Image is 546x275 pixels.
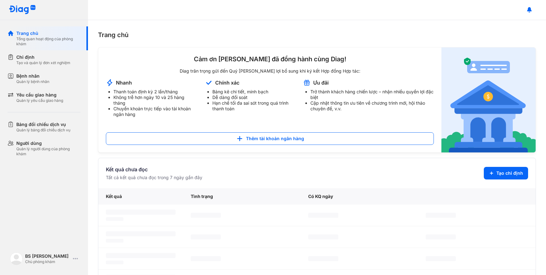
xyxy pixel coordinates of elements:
[106,132,434,145] button: Thêm tài khoản ngân hàng
[106,253,176,258] span: ‌
[113,106,197,117] li: Chuyển khoản trực tiếp vào tài khoản ngân hàng
[308,213,338,218] span: ‌
[313,79,329,86] div: Ưu đãi
[106,239,123,243] span: ‌
[191,213,221,218] span: ‌
[191,234,221,239] span: ‌
[441,47,536,152] img: account-announcement
[25,253,70,259] div: BS [PERSON_NAME]
[16,73,49,79] div: Bệnh nhân
[16,79,49,84] div: Quản lý bệnh nhân
[16,146,80,157] div: Quản lý người dùng của phòng khám
[25,259,70,264] div: Chủ phòng khám
[106,79,113,86] img: account-announcement
[106,166,202,173] div: Kết quả chưa đọc
[106,261,123,264] span: ‌
[212,95,295,100] li: Dễ dàng đối soát
[113,95,197,106] li: Không trễ hơn ngày 10 và 25 hàng tháng
[16,60,70,65] div: Tạo và quản lý đơn xét nghiệm
[310,100,434,112] li: Cập nhật thông tin ưu tiên về chương trình mới, hội thảo chuyên đề, v.v.
[10,252,23,265] img: logo
[16,121,70,128] div: Bảng đối chiếu dịch vụ
[113,89,197,95] li: Thanh toán định kỳ 2 lần/tháng
[426,256,456,261] span: ‌
[116,79,132,86] div: Nhanh
[308,256,338,261] span: ‌
[426,234,456,239] span: ‌
[106,174,202,181] div: Tất cả kết quả chưa đọc trong 7 ngày gần đây
[106,68,434,74] div: Diag trân trọng gửi đến Quý [PERSON_NAME] lợi bổ sung khi ký kết Hợp đồng Hợp tác:
[16,140,80,146] div: Người dùng
[205,79,213,86] img: account-announcement
[16,92,63,98] div: Yêu cầu giao hàng
[212,89,295,95] li: Bảng kê chi tiết, minh bạch
[496,170,523,176] span: Tạo chỉ định
[16,98,63,103] div: Quản lý yêu cầu giao hàng
[484,167,528,179] button: Tạo chỉ định
[310,89,434,100] li: Trở thành khách hàng chiến lược – nhận nhiều quyền lợi đặc biệt
[16,128,70,133] div: Quản lý bảng đối chiếu dịch vụ
[191,256,221,261] span: ‌
[215,79,239,86] div: Chính xác
[106,231,176,236] span: ‌
[106,55,434,63] div: Cảm ơn [PERSON_NAME] đã đồng hành cùng Diag!
[16,36,80,47] div: Tổng quan hoạt động của phòng khám
[98,30,536,40] div: Trang chủ
[98,188,183,205] div: Kết quả
[16,30,80,36] div: Trang chủ
[106,217,123,221] span: ‌
[308,234,338,239] span: ‌
[426,213,456,218] span: ‌
[9,5,36,15] img: logo
[183,188,301,205] div: Tình trạng
[301,188,418,205] div: Có KQ ngày
[16,54,70,60] div: Chỉ định
[303,79,311,86] img: account-announcement
[106,210,176,215] span: ‌
[212,100,295,112] li: Hạn chế tối đa sai sót trong quá trình thanh toán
